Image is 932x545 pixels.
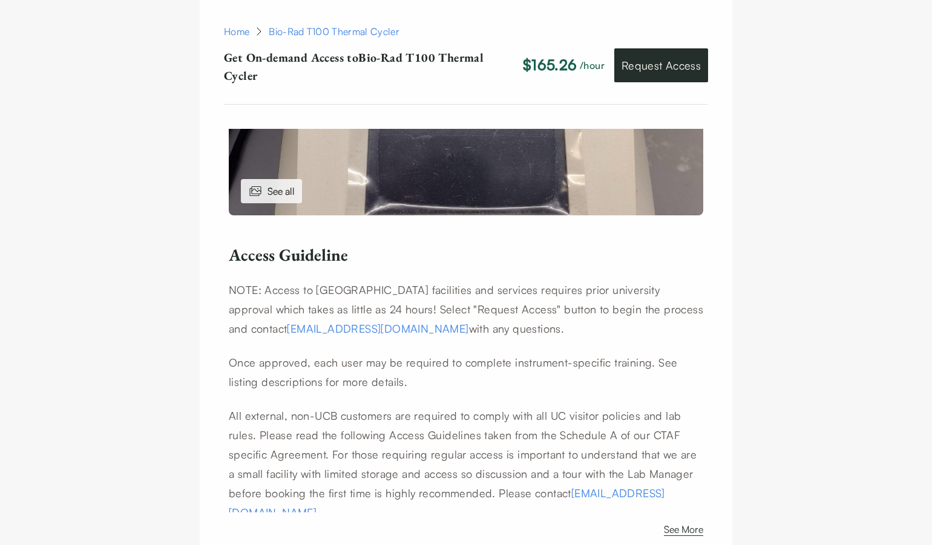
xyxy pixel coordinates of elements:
p: Get On-demand Access to Bio-Rad T100 Thermal Cycler [224,48,504,85]
a: [EMAIL_ADDRESS][DOMAIN_NAME] [287,322,468,335]
p: $165.26 [523,55,577,76]
h6: Access Guideline [229,244,703,266]
p: Once approved, each user may be required to complete instrument-specific training. See listing de... [229,353,703,391]
p: All external, non-UCB customers are required to comply with all UC visitor policies and lab rules... [229,406,703,522]
p: /hour [580,58,605,73]
a: Request Access [614,48,708,82]
p: NOTE: Access to [GEOGRAPHIC_DATA] facilities and services requires prior university approval whic... [229,280,703,338]
button: See More [664,522,703,541]
a: Home [224,24,249,39]
img: images [248,184,263,198]
div: Bio-Rad T100 Thermal Cycler [269,24,399,39]
div: See all [241,179,302,203]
